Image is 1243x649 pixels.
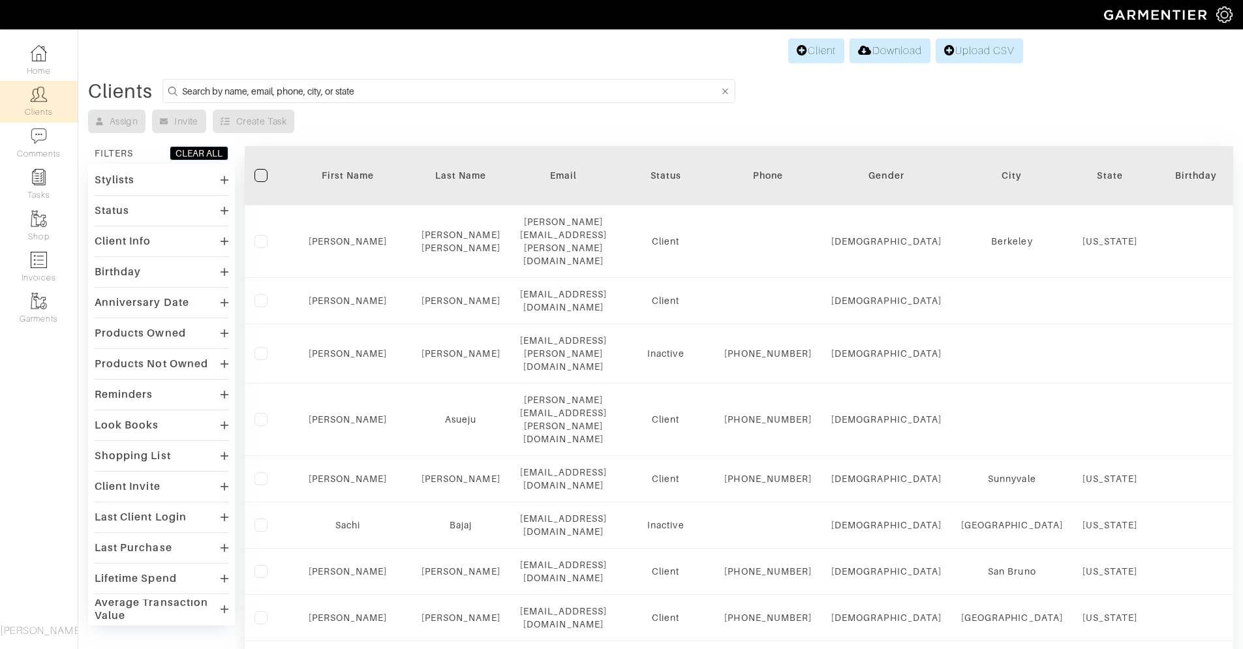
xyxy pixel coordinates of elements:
[520,466,607,492] div: [EMAIL_ADDRESS][DOMAIN_NAME]
[831,347,942,360] div: [DEMOGRAPHIC_DATA]
[422,348,500,359] a: [PERSON_NAME]
[31,211,47,227] img: garments-icon-b7da505a4dc4fd61783c78ac3ca0ef83fa9d6f193b1c9dc38574b1d14d53ca28.png
[961,565,1063,578] div: San Bruno
[1157,169,1235,182] div: Birthday
[95,265,141,279] div: Birthday
[309,414,388,425] a: [PERSON_NAME]
[309,348,388,359] a: [PERSON_NAME]
[445,414,476,425] a: Asueju
[850,38,930,63] a: Download
[309,612,388,623] a: [PERSON_NAME]
[520,558,607,584] div: [EMAIL_ADDRESS][DOMAIN_NAME]
[961,169,1063,182] div: City
[626,565,705,578] div: Client
[520,169,607,182] div: Email
[309,566,388,577] a: [PERSON_NAME]
[831,565,942,578] div: [DEMOGRAPHIC_DATA]
[95,204,129,217] div: Status
[88,85,153,98] div: Clients
[961,472,1063,485] div: Sunnyvale
[626,413,705,426] div: Client
[31,252,47,268] img: orders-icon-0abe47150d42831381b5fb84f609e132dff9fe21cb692f30cb5eec754e2cba89.png
[1082,611,1138,624] div: [US_STATE]
[422,566,500,577] a: [PERSON_NAME]
[95,449,171,462] div: Shopping List
[95,327,186,340] div: Products Owned
[31,86,47,102] img: clients-icon-6bae9207a08558b7cb47a8932f037763ab4055f8c8b6bfacd5dc20c3e0201464.png
[520,512,607,538] div: [EMAIL_ADDRESS][DOMAIN_NAME]
[520,334,607,373] div: [EMAIL_ADDRESS][PERSON_NAME][DOMAIN_NAME]
[626,169,705,182] div: Status
[626,519,705,532] div: Inactive
[961,235,1063,248] div: Berkeley
[617,146,714,205] th: Toggle SortBy
[176,147,223,160] div: CLEAR ALL
[821,146,951,205] th: Toggle SortBy
[95,296,189,309] div: Anniversary Date
[1216,7,1233,23] img: gear-icon-white-bd11855cb880d31180b6d7d6211b90ccbf57a29d726f0c71d8c61bd08dd39cc2.png
[284,146,412,205] th: Toggle SortBy
[95,511,187,524] div: Last Client Login
[422,474,500,484] a: [PERSON_NAME]
[1082,472,1138,485] div: [US_STATE]
[724,472,812,485] div: [PHONE_NUMBER]
[309,236,388,247] a: [PERSON_NAME]
[520,393,607,445] div: [PERSON_NAME][EMAIL_ADDRESS][PERSON_NAME][DOMAIN_NAME]
[1097,3,1216,26] img: garmentier-logo-header-white-b43fb05a5012e4ada735d5af1a66efaba907eab6374d6393d1fbf88cb4ef424d.png
[335,520,360,530] a: Sachi
[95,235,151,248] div: Client Info
[831,169,942,182] div: Gender
[31,169,47,185] img: reminder-icon-8004d30b9f0a5d33ae49ab947aed9ed385cf756f9e5892f1edd6e32f2345188e.png
[422,230,500,253] a: [PERSON_NAME] [PERSON_NAME]
[31,293,47,309] img: garments-icon-b7da505a4dc4fd61783c78ac3ca0ef83fa9d6f193b1c9dc38574b1d14d53ca28.png
[31,128,47,144] img: comment-icon-a0a6a9ef722e966f86d9cbdc48e553b5cf19dbc54f86b18d962a5391bc8f6eb6.png
[1082,565,1138,578] div: [US_STATE]
[95,596,221,622] div: Average Transaction Value
[95,480,161,493] div: Client Invite
[1082,169,1138,182] div: State
[95,357,208,370] div: Products Not Owned
[520,215,607,267] div: [PERSON_NAME][EMAIL_ADDRESS][PERSON_NAME][DOMAIN_NAME]
[788,38,844,63] a: Client
[95,174,134,187] div: Stylists
[170,146,228,160] button: CLEAR ALL
[95,147,133,160] div: FILTERS
[831,472,942,485] div: [DEMOGRAPHIC_DATA]
[724,413,812,426] div: [PHONE_NUMBER]
[831,413,942,426] div: [DEMOGRAPHIC_DATA]
[831,294,942,307] div: [DEMOGRAPHIC_DATA]
[422,169,500,182] div: Last Name
[831,611,942,624] div: [DEMOGRAPHIC_DATA]
[294,169,402,182] div: First Name
[1082,519,1138,532] div: [US_STATE]
[724,611,812,624] div: [PHONE_NUMBER]
[520,288,607,314] div: [EMAIL_ADDRESS][DOMAIN_NAME]
[182,83,718,99] input: Search by name, email, phone, city, or state
[961,611,1063,624] div: [GEOGRAPHIC_DATA]
[626,235,705,248] div: Client
[95,541,172,554] div: Last Purchase
[422,612,500,623] a: [PERSON_NAME]
[961,519,1063,532] div: [GEOGRAPHIC_DATA]
[95,572,177,585] div: Lifetime Spend
[1082,235,1138,248] div: [US_STATE]
[626,347,705,360] div: Inactive
[95,388,153,401] div: Reminders
[520,605,607,631] div: [EMAIL_ADDRESS][DOMAIN_NAME]
[724,565,812,578] div: [PHONE_NUMBER]
[831,235,942,248] div: [DEMOGRAPHIC_DATA]
[450,520,472,530] a: Bajaj
[626,294,705,307] div: Client
[309,474,388,484] a: [PERSON_NAME]
[724,347,812,360] div: [PHONE_NUMBER]
[309,295,388,306] a: [PERSON_NAME]
[626,472,705,485] div: Client
[31,45,47,61] img: dashboard-icon-dbcd8f5a0b271acd01030246c82b418ddd0df26cd7fceb0bd07c9910d44c42f6.png
[95,419,159,432] div: Look Books
[831,519,942,532] div: [DEMOGRAPHIC_DATA]
[626,611,705,624] div: Client
[422,295,500,306] a: [PERSON_NAME]
[412,146,510,205] th: Toggle SortBy
[724,169,812,182] div: Phone
[936,38,1023,63] a: Upload CSV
